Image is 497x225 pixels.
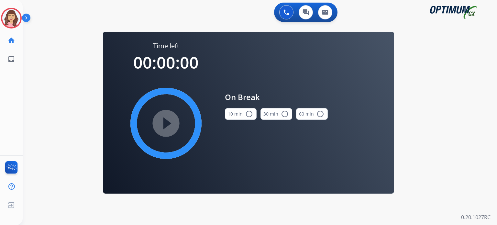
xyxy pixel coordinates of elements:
mat-icon: inbox [7,55,15,63]
button: 10 min [225,108,257,120]
button: 60 min [296,108,328,120]
span: 00:00:00 [133,51,199,73]
img: avatar [2,9,20,27]
mat-icon: radio_button_unchecked [316,110,324,118]
span: Time left [153,41,179,51]
button: 30 min [260,108,292,120]
mat-icon: radio_button_unchecked [281,110,289,118]
span: On Break [225,91,328,103]
mat-icon: home [7,37,15,44]
p: 0.20.1027RC [461,213,491,221]
mat-icon: radio_button_unchecked [245,110,253,118]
